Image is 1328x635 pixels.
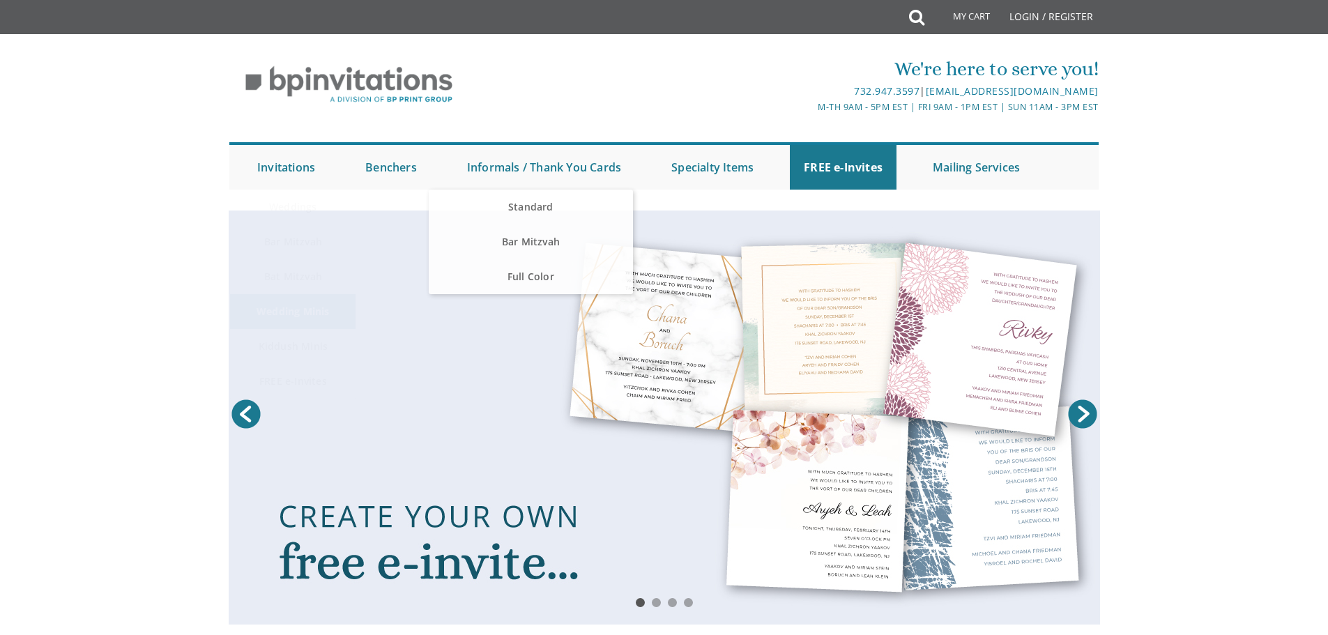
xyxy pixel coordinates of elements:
[790,145,896,190] a: FREE e-Invites
[229,397,264,431] a: Prev
[229,56,468,114] img: BP Invitation Loft
[854,84,919,98] a: 732.947.3597
[230,364,356,399] a: FREE e-Invites
[230,190,356,224] a: Weddings
[1065,397,1100,431] a: Next
[919,145,1034,190] a: Mailing Services
[429,259,633,294] a: Full Color
[520,83,1099,100] div: |
[453,145,635,190] a: Informals / Thank You Cards
[923,1,1000,36] a: My Cart
[230,294,356,329] a: Wedding Minis
[520,100,1099,114] div: M-Th 9am - 5pm EST | Fri 9am - 1pm EST | Sun 11am - 3pm EST
[926,84,1099,98] a: [EMAIL_ADDRESS][DOMAIN_NAME]
[520,55,1099,83] div: We're here to serve you!
[230,329,356,364] a: Kiddush Minis
[230,224,356,259] a: Bar Mitzvah
[243,145,329,190] a: Invitations
[351,145,431,190] a: Benchers
[230,259,356,294] a: Bat Mitzvah
[657,145,768,190] a: Specialty Items
[429,224,633,259] a: Bar Mitzvah
[429,190,633,224] a: Standard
